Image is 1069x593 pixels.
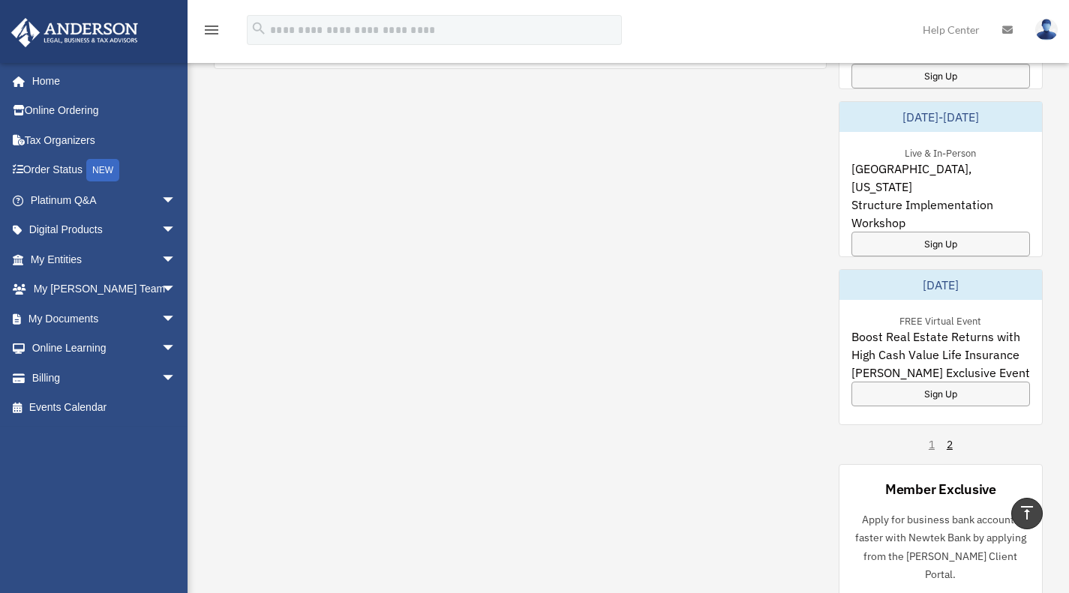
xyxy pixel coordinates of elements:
[851,382,1030,406] a: Sign Up
[161,304,191,334] span: arrow_drop_down
[11,215,199,245] a: Digital Productsarrow_drop_down
[11,334,199,364] a: Online Learningarrow_drop_down
[86,159,119,181] div: NEW
[7,18,143,47] img: Anderson Advisors Platinum Portal
[851,64,1030,88] a: Sign Up
[161,274,191,305] span: arrow_drop_down
[1011,498,1043,529] a: vertical_align_top
[11,66,191,96] a: Home
[11,96,199,126] a: Online Ordering
[161,363,191,394] span: arrow_drop_down
[851,232,1030,256] a: Sign Up
[893,144,988,160] div: Live & In-Person
[885,480,996,499] div: Member Exclusive
[11,363,199,393] a: Billingarrow_drop_down
[851,364,1030,382] span: [PERSON_NAME] Exclusive Event
[11,125,199,155] a: Tax Organizers
[1018,504,1036,522] i: vertical_align_top
[203,26,221,39] a: menu
[11,304,199,334] a: My Documentsarrow_drop_down
[161,215,191,246] span: arrow_drop_down
[1035,19,1058,40] img: User Pic
[887,312,993,328] div: FREE Virtual Event
[11,185,199,215] a: Platinum Q&Aarrow_drop_down
[839,102,1042,132] div: [DATE]-[DATE]
[251,20,267,37] i: search
[11,244,199,274] a: My Entitiesarrow_drop_down
[11,393,199,423] a: Events Calendar
[11,155,199,186] a: Order StatusNEW
[851,328,1030,364] span: Boost Real Estate Returns with High Cash Value Life Insurance
[203,21,221,39] i: menu
[161,334,191,364] span: arrow_drop_down
[851,511,1030,584] p: Apply for business bank accounts faster with Newtek Bank by applying from the [PERSON_NAME] Clien...
[851,160,1030,196] span: [GEOGRAPHIC_DATA], [US_STATE]
[839,270,1042,300] div: [DATE]
[161,244,191,275] span: arrow_drop_down
[161,185,191,216] span: arrow_drop_down
[11,274,199,304] a: My [PERSON_NAME] Teamarrow_drop_down
[851,196,1030,232] span: Structure Implementation Workshop
[947,437,953,452] a: 2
